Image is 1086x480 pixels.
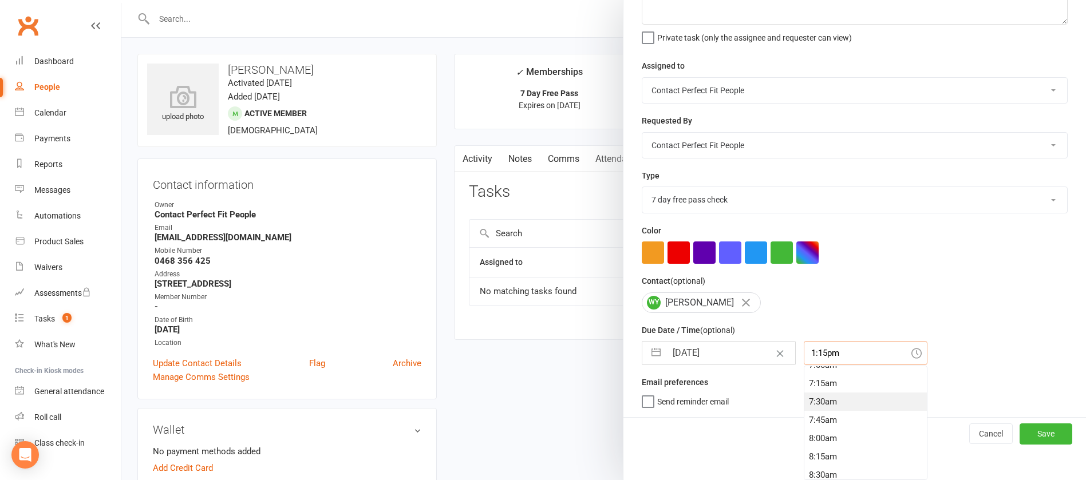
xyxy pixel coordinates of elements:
[770,342,790,364] button: Clear Date
[15,332,121,358] a: What's New
[657,29,852,42] span: Private task (only the assignee and requester can view)
[34,438,85,447] div: Class check-in
[642,324,735,336] label: Due Date / Time
[647,296,661,310] span: WY
[15,280,121,306] a: Assessments
[34,134,70,143] div: Payments
[804,411,927,429] div: 7:45am
[34,108,66,117] div: Calendar
[15,49,121,74] a: Dashboard
[15,306,121,332] a: Tasks 1
[34,288,91,297] div: Assessments
[657,393,729,406] span: Send reminder email
[34,237,84,246] div: Product Sales
[804,392,927,411] div: 7:30am
[700,326,735,335] small: (optional)
[804,374,927,392] div: 7:15am
[15,379,121,404] a: General attendance kiosk mode
[14,11,42,40] a: Clubworx
[642,376,708,388] label: Email preferences
[15,404,121,430] a: Roll call
[15,74,121,100] a: People
[34,82,60,92] div: People
[642,224,661,237] label: Color
[34,340,76,349] div: What's New
[34,185,70,195] div: Messages
[62,313,72,323] span: 1
[642,59,685,72] label: Assigned to
[34,387,104,396] div: General attendance
[34,412,61,422] div: Roll call
[34,263,62,272] div: Waivers
[15,203,121,229] a: Automations
[34,160,62,169] div: Reports
[15,177,121,203] a: Messages
[15,229,121,255] a: Product Sales
[34,314,55,323] div: Tasks
[670,276,705,285] small: (optional)
[34,57,74,66] div: Dashboard
[642,114,692,127] label: Requested By
[642,275,705,287] label: Contact
[642,292,761,313] div: [PERSON_NAME]
[11,441,39,469] div: Open Intercom Messenger
[1020,423,1072,444] button: Save
[15,100,121,126] a: Calendar
[804,429,927,447] div: 8:00am
[642,169,660,182] label: Type
[15,126,121,152] a: Payments
[804,447,927,466] div: 8:15am
[15,255,121,280] a: Waivers
[15,430,121,456] a: Class kiosk mode
[969,423,1013,444] button: Cancel
[34,211,81,220] div: Automations
[15,152,121,177] a: Reports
